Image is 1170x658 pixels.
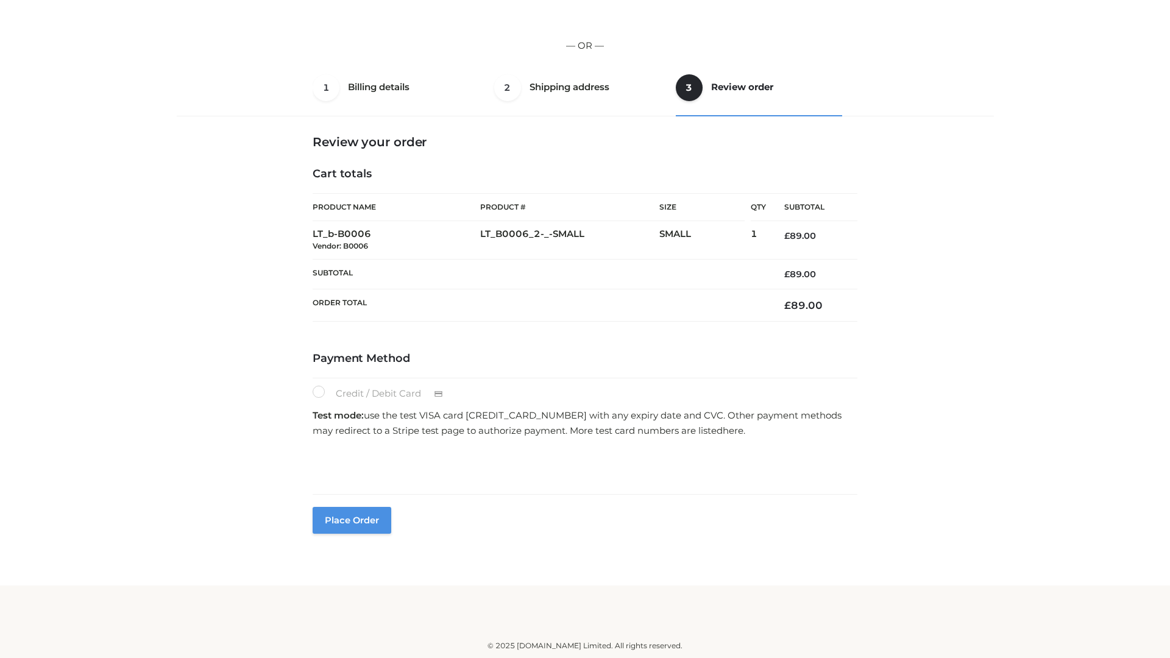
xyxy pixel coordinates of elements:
[313,409,364,421] strong: Test mode:
[766,194,857,221] th: Subtotal
[784,230,816,241] bdi: 89.00
[313,193,480,221] th: Product Name
[313,408,857,439] p: use the test VISA card [CREDIT_CARD_NUMBER] with any expiry date and CVC. Other payment methods m...
[784,269,790,280] span: £
[313,386,456,402] label: Credit / Debit Card
[784,230,790,241] span: £
[659,194,745,221] th: Size
[723,425,743,436] a: here
[313,221,480,260] td: LT_b-B0006
[310,442,855,487] iframe: Secure payment input frame
[181,640,989,652] div: © 2025 [DOMAIN_NAME] Limited. All rights reserved.
[313,289,766,322] th: Order Total
[784,299,823,311] bdi: 89.00
[659,221,751,260] td: SMALL
[480,193,659,221] th: Product #
[751,221,766,260] td: 1
[313,352,857,366] h4: Payment Method
[427,387,450,402] img: Credit / Debit Card
[181,38,989,54] p: — OR —
[313,168,857,181] h4: Cart totals
[784,269,816,280] bdi: 89.00
[313,135,857,149] h3: Review your order
[751,193,766,221] th: Qty
[313,241,368,250] small: Vendor: B0006
[313,259,766,289] th: Subtotal
[313,507,391,534] button: Place order
[784,299,791,311] span: £
[480,221,659,260] td: LT_B0006_2-_-SMALL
